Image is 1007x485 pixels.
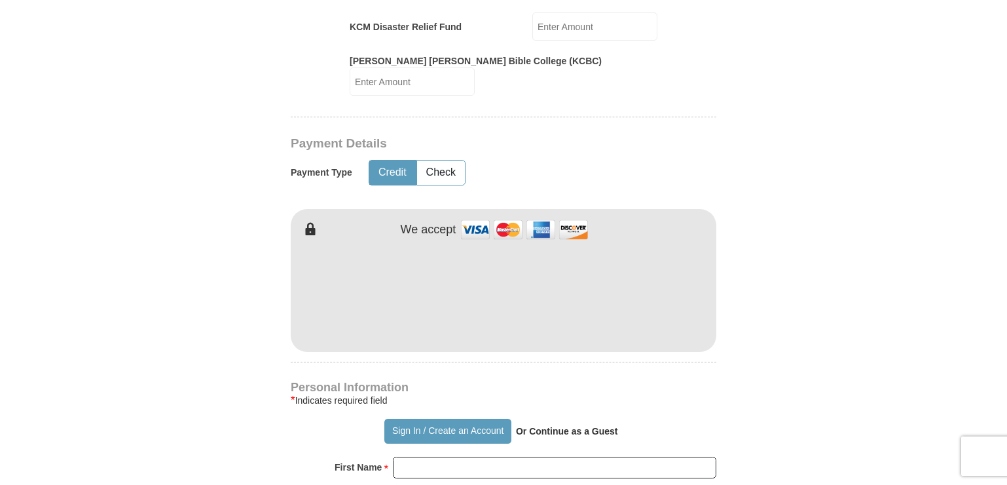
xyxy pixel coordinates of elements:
label: [PERSON_NAME] [PERSON_NAME] Bible College (KCBC) [350,54,602,68]
img: credit cards accepted [459,216,590,244]
strong: Or Continue as a Guest [516,426,618,436]
button: Sign In / Create an Account [384,419,511,444]
h4: Personal Information [291,382,716,393]
h4: We accept [401,223,456,237]
label: KCM Disaster Relief Fund [350,20,462,33]
input: Enter Amount [532,12,657,41]
h3: Payment Details [291,136,625,151]
strong: First Name [335,458,382,476]
div: Indicates required field [291,393,716,408]
input: Enter Amount [350,68,475,96]
button: Check [417,161,465,185]
h5: Payment Type [291,167,352,178]
button: Credit [369,161,416,185]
